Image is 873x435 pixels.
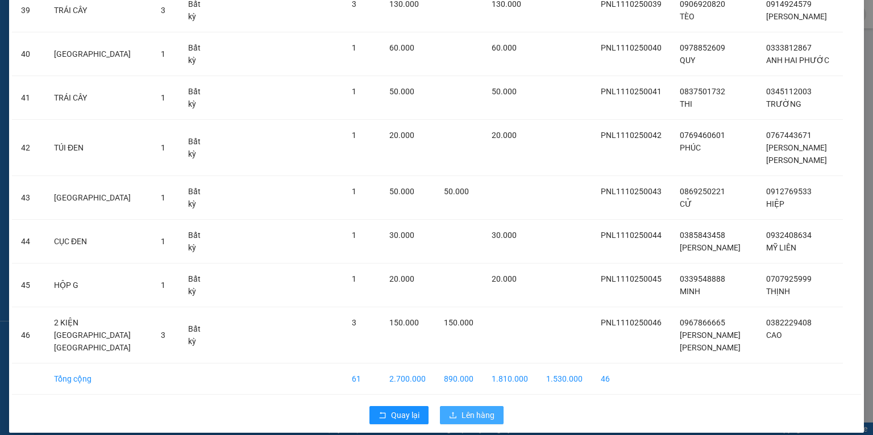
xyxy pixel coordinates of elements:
[389,274,414,283] span: 20.000
[12,220,45,263] td: 44
[179,32,214,76] td: Bất kỳ
[45,220,152,263] td: CỤC ĐEN
[179,263,214,307] td: Bất kỳ
[680,231,725,240] span: 0385843458
[379,411,386,420] span: rollback
[389,43,414,52] span: 60.000
[45,263,152,307] td: HỘP G
[680,43,725,52] span: 0978852609
[492,131,517,140] span: 20.000
[492,231,517,240] span: 30.000
[680,287,700,296] span: MINH
[343,363,380,395] td: 61
[45,120,152,176] td: TÚI ĐEN
[352,131,356,140] span: 1
[483,363,537,395] td: 1.810.000
[352,231,356,240] span: 1
[12,32,45,76] td: 40
[352,274,356,283] span: 1
[601,318,662,327] span: PNL1110250046
[45,176,152,220] td: [GEOGRAPHIC_DATA]
[492,43,517,52] span: 60.000
[161,281,165,290] span: 1
[161,193,165,202] span: 1
[592,363,671,395] td: 46
[680,87,725,96] span: 0837501732
[766,143,827,165] span: [PERSON_NAME] [PERSON_NAME]
[766,243,796,252] span: MỸ LIÊN
[766,99,801,108] span: TRƯỜNG
[444,187,469,196] span: 50.000
[440,406,504,424] button: uploadLên hàng
[680,99,692,108] span: THI
[492,274,517,283] span: 20.000
[179,307,214,363] td: Bất kỳ
[766,274,812,283] span: 0707925999
[680,131,725,140] span: 0769460601
[601,187,662,196] span: PNL1110250043
[179,176,214,220] td: Bất kỳ
[352,43,356,52] span: 1
[161,143,165,152] span: 1
[601,43,662,52] span: PNL1110250040
[352,318,356,327] span: 3
[766,56,829,65] span: ANH HAI PHƯỚC
[766,318,812,327] span: 0382229408
[45,307,152,363] td: 2 KIỆN [GEOGRAPHIC_DATA] [GEOGRAPHIC_DATA]
[766,231,812,240] span: 0932408634
[766,87,812,96] span: 0345112003
[537,363,592,395] td: 1.530.000
[161,331,165,340] span: 3
[601,87,662,96] span: PNL1110250041
[766,131,812,140] span: 0767443671
[766,43,812,52] span: 0333812867
[45,76,152,120] td: TRÁI CÂY
[680,143,701,152] span: PHÚC
[601,274,662,283] span: PNL1110250045
[12,307,45,363] td: 46
[352,187,356,196] span: 1
[380,363,435,395] td: 2.700.000
[680,274,725,283] span: 0339548888
[391,409,419,421] span: Quay lại
[161,237,165,246] span: 1
[161,93,165,102] span: 1
[45,363,152,395] td: Tổng cộng
[680,243,741,252] span: [PERSON_NAME]
[389,231,414,240] span: 30.000
[601,231,662,240] span: PNL1110250044
[435,363,483,395] td: 890.000
[766,287,790,296] span: THỊNH
[766,12,827,21] span: [PERSON_NAME]
[462,409,494,421] span: Lên hàng
[12,120,45,176] td: 42
[766,331,782,340] span: CAO
[352,87,356,96] span: 1
[179,220,214,263] td: Bất kỳ
[601,131,662,140] span: PNL1110250042
[389,131,414,140] span: 20.000
[179,76,214,120] td: Bất kỳ
[12,76,45,120] td: 41
[389,187,414,196] span: 50.000
[449,411,457,420] span: upload
[45,32,152,76] td: [GEOGRAPHIC_DATA]
[766,187,812,196] span: 0912769533
[12,263,45,307] td: 45
[161,6,165,15] span: 3
[766,199,784,208] span: HIỆP
[179,120,214,176] td: Bất kỳ
[389,87,414,96] span: 50.000
[680,318,725,327] span: 0967866665
[680,187,725,196] span: 0869250221
[492,87,517,96] span: 50.000
[369,406,429,424] button: rollbackQuay lại
[680,331,741,352] span: [PERSON_NAME] [PERSON_NAME]
[680,12,695,21] span: TÈO
[161,49,165,58] span: 1
[444,318,473,327] span: 150.000
[12,176,45,220] td: 43
[680,56,695,65] span: QUY
[680,199,692,208] span: CỬ
[389,318,419,327] span: 150.000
